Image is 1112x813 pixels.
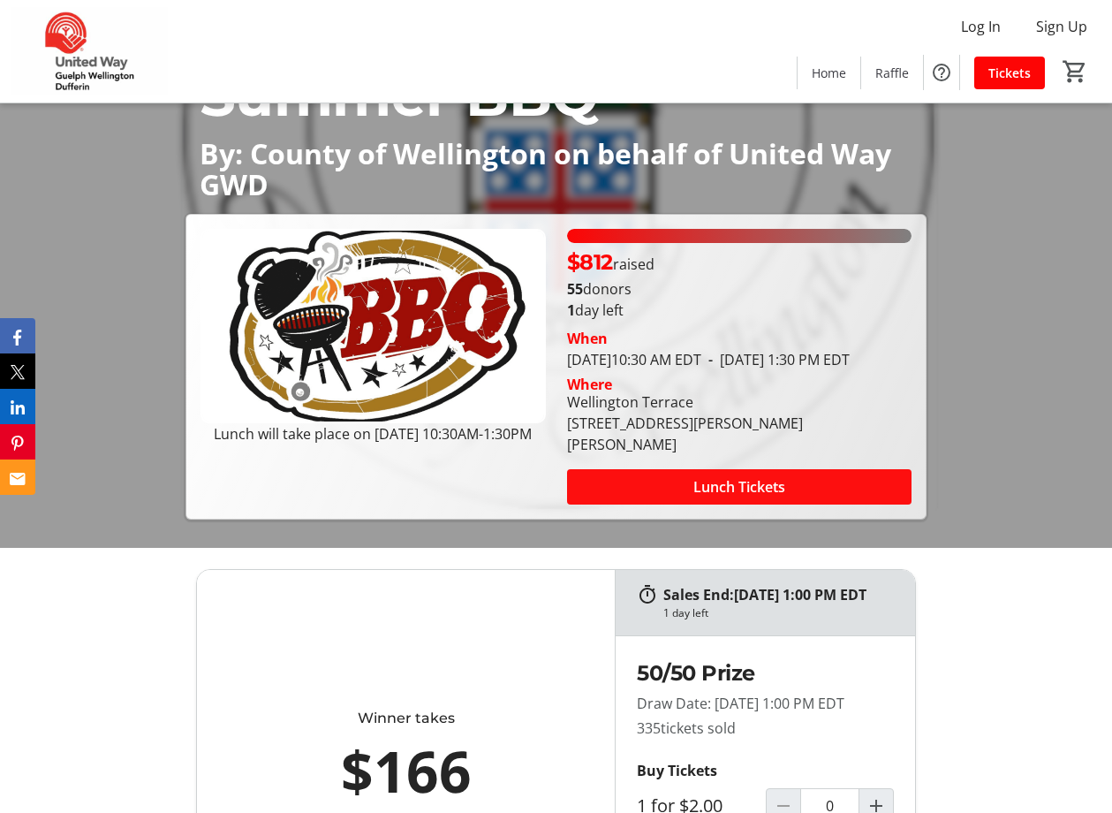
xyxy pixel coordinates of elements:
span: [DATE] 1:00 PM EDT [734,585,866,604]
span: Tickets [988,64,1031,82]
button: Sign Up [1022,12,1101,41]
span: [DATE] 10:30 AM EDT [567,350,701,369]
div: When [567,328,608,349]
p: day left [567,300,912,321]
button: Cart [1059,56,1091,87]
img: United Way Guelph Wellington Dufferin's Logo [11,7,168,95]
span: - [701,350,720,369]
span: [DATE] 1:30 PM EDT [701,350,850,369]
p: 335 tickets sold [637,718,894,739]
span: Log In [961,16,1001,37]
img: Campaign CTA Media Photo [200,229,546,423]
span: Lunch Tickets [693,476,785,498]
span: $812 [567,249,613,275]
span: Sign Up [1036,16,1087,37]
h2: 50/50 Prize [637,657,894,689]
div: Wellington Terrace [567,391,912,413]
p: By: County of Wellington on behalf of United Way GWD [200,138,912,200]
a: Raffle [861,57,923,89]
div: Where [567,377,612,391]
div: 100% of fundraising goal reached [567,229,912,243]
span: Raffle [875,64,909,82]
button: Help [924,55,959,90]
div: Winner takes [275,708,537,729]
span: Home [812,64,846,82]
a: Tickets [974,57,1045,89]
p: donors [567,278,912,300]
span: Sales End: [663,585,734,604]
p: Lunch will take place on [DATE] 10:30AM-1:30PM [200,423,546,444]
strong: Buy Tickets [637,761,717,780]
p: Draw Date: [DATE] 1:00 PM EDT [637,693,894,714]
button: Log In [947,12,1015,41]
b: 55 [567,279,583,299]
div: [STREET_ADDRESS][PERSON_NAME][PERSON_NAME] [567,413,912,455]
button: Lunch Tickets [567,469,912,505]
span: 1 [567,300,575,320]
p: raised [567,247,654,278]
div: 1 day left [663,605,708,621]
a: Home [798,57,860,89]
